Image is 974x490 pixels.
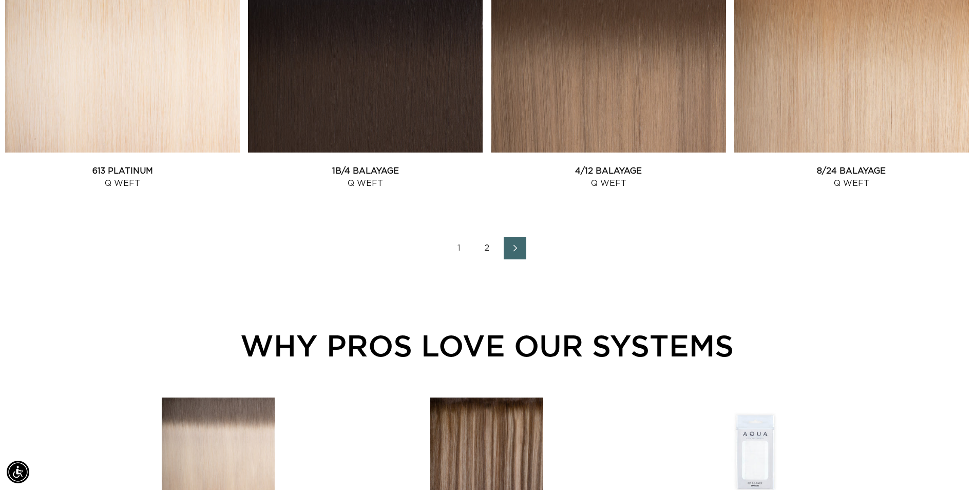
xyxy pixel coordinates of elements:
[5,237,969,259] nav: Pagination
[734,165,969,190] a: 8/24 Balayage Q Weft
[476,237,499,259] a: Page 2
[504,237,526,259] a: Next page
[7,461,29,483] div: Accessibility Menu
[448,237,471,259] a: Page 1
[248,165,483,190] a: 1B/4 Balayage Q Weft
[62,323,912,368] div: WHY PROS LOVE OUR SYSTEMS
[491,165,726,190] a: 4/12 Balayage Q Weft
[5,165,240,190] a: 613 Platinum Q Weft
